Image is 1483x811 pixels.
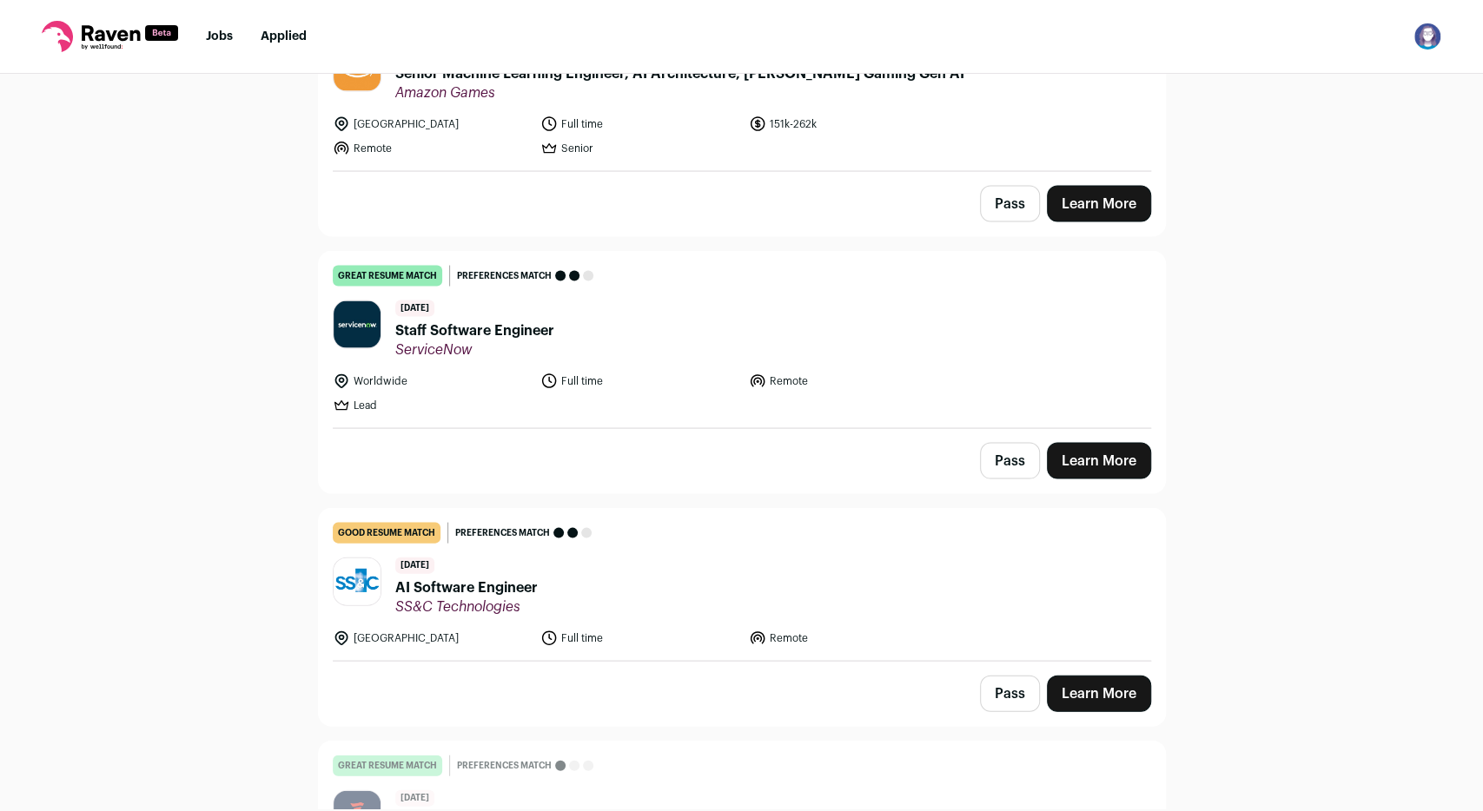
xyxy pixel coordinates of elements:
[395,84,964,102] span: Amazon Games
[395,790,434,807] span: [DATE]
[540,115,738,133] li: Full time
[749,373,947,390] li: Remote
[334,301,381,348] img: 29f85fd8b287e9f664a2b1c097d31c015b81325739a916a8fbde7e2e4cbfa6b3.jpg
[206,30,233,43] a: Jobs
[1047,676,1151,712] a: Learn More
[455,524,550,542] span: Preferences match
[749,630,947,647] li: Remote
[333,373,531,390] li: Worldwide
[457,757,552,775] span: Preferences match
[395,63,964,84] span: Senior Machine Learning Engineer, AI Architecture, [PERSON_NAME] Gaming Gen AI
[540,140,738,157] li: Senior
[1413,23,1441,50] img: 7855959-medium_jpg
[395,300,434,317] span: [DATE]
[1047,186,1151,222] a: Learn More
[540,373,738,390] li: Full time
[333,140,531,157] li: Remote
[980,186,1040,222] button: Pass
[395,577,538,598] span: AI Software Engineer
[1413,23,1441,50] button: Open dropdown
[333,397,531,414] li: Lead
[319,252,1165,428] a: great resume match Preferences match [DATE] Staff Software Engineer ServiceNow Worldwide Full tim...
[395,320,554,341] span: Staff Software Engineer
[980,676,1040,712] button: Pass
[395,598,538,616] span: SS&C Technologies
[319,509,1165,661] a: good resume match Preferences match [DATE] AI Software Engineer SS&C Technologies [GEOGRAPHIC_DAT...
[457,267,552,285] span: Preferences match
[333,115,531,133] li: [GEOGRAPHIC_DATA]
[333,630,531,647] li: [GEOGRAPHIC_DATA]
[395,341,554,359] span: ServiceNow
[261,30,307,43] a: Applied
[749,115,947,133] li: 151k-262k
[980,443,1040,479] button: Pass
[333,266,442,287] div: great resume match
[1047,443,1151,479] a: Learn More
[334,558,381,605] img: a2eba3bfe2f261c100cec69c85c40f1e267dcaa0ad1c873b60c36e2a74ec4558.jpg
[333,523,440,544] div: good resume match
[333,755,442,776] div: great resume match
[540,630,738,647] li: Full time
[395,557,434,574] span: [DATE]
